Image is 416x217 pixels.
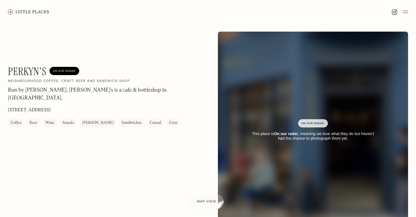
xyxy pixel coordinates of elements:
[82,120,114,126] div: [PERSON_NAME]
[169,120,177,126] div: Cosy
[248,131,378,141] div: This place is , meaning we love what they do but haven’t had the chance to photograph them yet.
[8,86,186,102] p: Run by [PERSON_NAME], [PERSON_NAME]'s is a cafe & bottleshop in [GEOGRAPHIC_DATA].
[29,120,37,126] div: Beer
[45,120,54,126] div: Wine
[150,120,161,126] div: Casual
[301,120,325,127] div: On Our Radar
[62,120,74,126] div: Snacks
[8,79,130,84] h2: Neighbourhood coffee, craft beer and sandwich shop
[121,120,142,126] div: Sandwiches
[8,107,51,114] p: [STREET_ADDRESS]
[11,120,21,126] div: Coffee
[53,68,76,74] div: On Our Radar
[274,131,298,136] strong: On our radar
[197,200,216,203] span: Map view
[8,65,46,78] h1: Perkyn's
[189,195,224,209] a: Map view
